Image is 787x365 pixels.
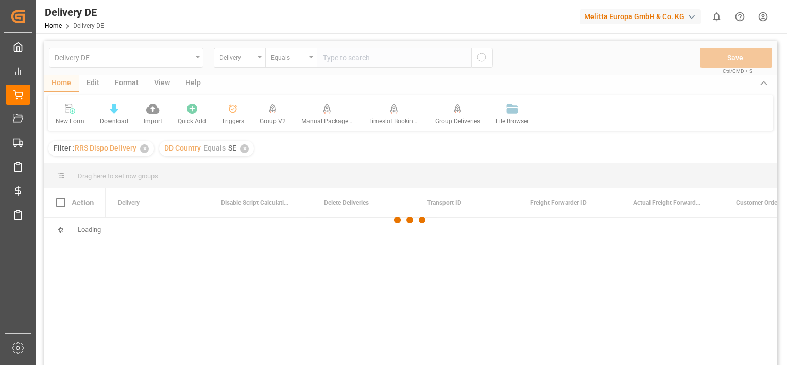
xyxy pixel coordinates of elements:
[728,5,751,28] button: Help Center
[580,7,705,26] button: Melitta Europa GmbH & Co. KG
[705,5,728,28] button: show 0 new notifications
[45,5,104,20] div: Delivery DE
[580,9,701,24] div: Melitta Europa GmbH & Co. KG
[45,22,62,29] a: Home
